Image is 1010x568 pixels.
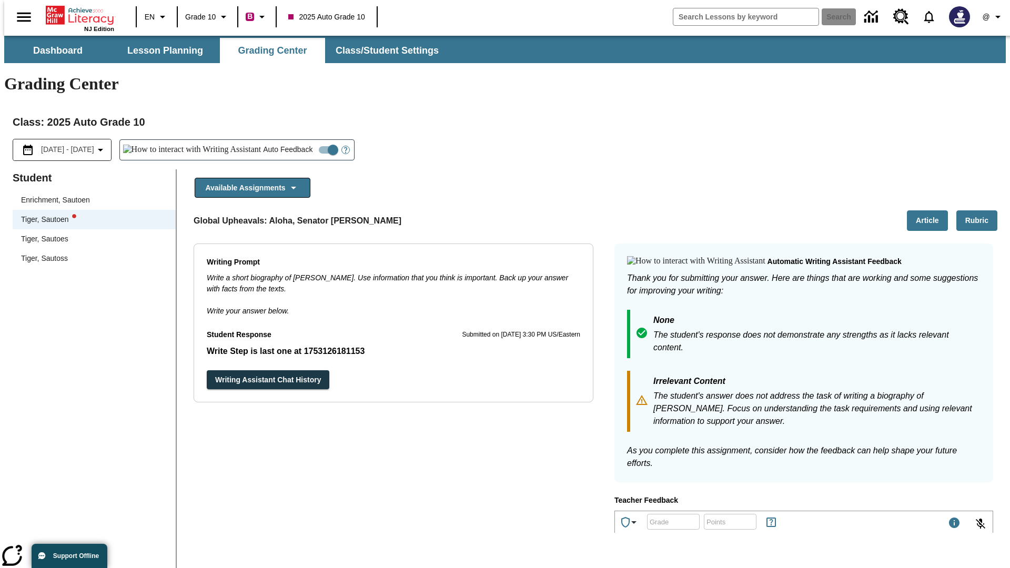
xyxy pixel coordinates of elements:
[21,234,68,245] div: Tiger, Sautoes
[238,45,307,57] span: Grading Center
[207,329,271,341] p: Student Response
[263,144,312,155] span: Auto Feedback
[956,210,997,231] button: Rubric, Will open in new tab
[32,544,107,568] button: Support Offline
[185,12,216,23] span: Grade 10
[84,26,114,32] span: NJ Edition
[704,508,756,535] input: Points: Must be equal to or less than 25.
[627,256,765,267] img: How to interact with Writing Assistant
[4,38,448,63] div: SubNavbar
[647,508,700,535] input: Grade: Letters, numbers, %, + and - are allowed.
[207,272,580,295] p: Write a short biography of [PERSON_NAME]. Use information that you think is important. Back up yo...
[140,7,174,26] button: Language: EN, Select a language
[767,256,902,268] p: Automatic writing assistant feedback
[13,190,176,210] div: Enrichment, Sautoen
[195,178,310,198] button: Available Assignments
[13,210,176,229] div: Tiger, Sautoenwriting assistant alert
[21,253,68,264] div: Tiger, Sautoss
[673,8,819,25] input: search field
[41,144,94,155] span: [DATE] - [DATE]
[5,38,110,63] button: Dashboard
[194,215,401,227] p: Global Upheavals: Aloha, Senator [PERSON_NAME]
[21,214,76,225] div: Tiger, Sautoen
[113,38,218,63] button: Lesson Planning
[653,314,981,329] p: None
[207,257,580,268] p: Writing Prompt
[145,12,155,23] span: EN
[337,140,354,160] button: Open Help for Writing Assistant
[13,249,176,268] div: Tiger, Sautoss
[653,329,981,354] p: The student's response does not demonstrate any strengths as it lacks relevant content.
[915,3,943,31] a: Notifications
[8,2,39,33] button: Open side menu
[949,6,970,27] img: Avatar
[627,444,981,470] p: As you complete this assignment, consider how the feedback can help shape your future efforts.
[615,512,644,533] button: Achievements
[976,7,1010,26] button: Profile/Settings
[13,169,176,186] p: Student
[653,375,981,390] p: Irrelevant Content
[241,7,272,26] button: Boost Class color is violet red. Change class color
[53,552,99,560] span: Support Offline
[982,12,989,23] span: @
[653,390,981,428] p: The student's answer does not address the task of writing a biography of [PERSON_NAME]. Focus on ...
[887,3,915,31] a: Resource Center, Will open in new tab
[4,8,154,18] body: Type your response here.
[627,272,981,297] p: Thank you for submitting your answer. Here are things that are working and some suggestions for i...
[17,144,107,156] button: Select the date range menu item
[181,7,234,26] button: Grade: Grade 10, Select a grade
[207,295,580,317] p: Write your answer below.
[4,74,1006,94] h1: Grading Center
[207,370,329,390] button: Writing Assistant Chat History
[207,345,580,358] p: Write Step is last one at 1753126181153
[327,38,447,63] button: Class/Student Settings
[704,514,756,530] div: Points: Must be equal to or less than 25.
[33,45,83,57] span: Dashboard
[336,45,439,57] span: Class/Student Settings
[13,114,997,130] h2: Class : 2025 Auto Grade 10
[127,45,203,57] span: Lesson Planning
[647,514,700,530] div: Grade: Letters, numbers, %, + and - are allowed.
[46,4,114,32] div: Home
[220,38,325,63] button: Grading Center
[948,516,961,531] div: Maximum 1000 characters Press Escape to exit toolbar and use left and right arrow keys to access ...
[968,511,993,536] button: Click to activate and allow voice recognition
[207,345,580,358] p: Student Response
[943,3,976,31] button: Select a new avatar
[123,145,261,155] img: How to interact with Writing Assistant
[614,495,993,506] p: Teacher Feedback
[462,330,580,340] p: Submitted on [DATE] 3:30 PM US/Eastern
[72,214,76,218] svg: writing assistant alert
[13,229,176,249] div: Tiger, Sautoes
[94,144,107,156] svg: Collapse Date Range Filter
[288,12,365,23] span: 2025 Auto Grade 10
[907,210,948,231] button: Article, Will open in new tab
[46,5,114,26] a: Home
[858,3,887,32] a: Data Center
[4,36,1006,63] div: SubNavbar
[247,10,252,23] span: B
[761,512,782,533] button: Rules for Earning Points and Achievements, Will open in new tab
[21,195,90,206] div: Enrichment, Sautoen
